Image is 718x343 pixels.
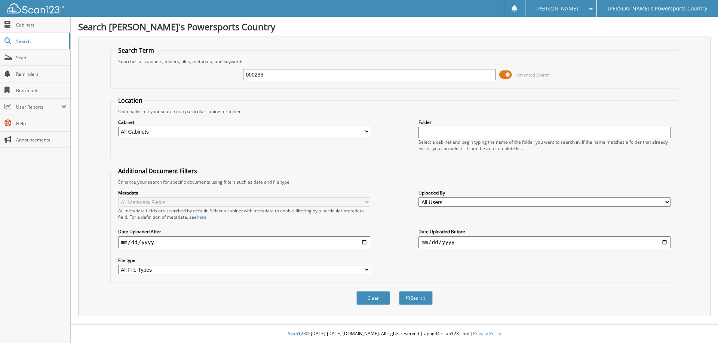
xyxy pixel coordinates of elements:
span: Cabinets [16,22,67,28]
div: Select a cabinet and begin typing the name of the folder you want to search in. If the name match... [418,139,671,152]
div: All metadata fields are searched by default. Select a cabinet with metadata to enable filtering b... [118,208,370,220]
a: here [197,214,206,220]
span: Advanced Search [516,72,549,78]
legend: Additional Document Filters [114,167,201,175]
span: Scan123 [288,330,306,337]
label: File type [118,257,370,264]
label: Folder [418,119,671,125]
span: Bookmarks [16,87,67,94]
h1: Search [PERSON_NAME]'s Powersports Country [78,21,711,33]
span: Scan [16,54,67,61]
span: [PERSON_NAME]'s Powersports Country [608,6,707,11]
button: Clear [356,291,390,305]
div: Searches all cabinets, folders, files, metadata, and keywords [114,58,675,65]
iframe: Chat Widget [681,307,718,343]
legend: Location [114,96,146,105]
span: Search [16,38,65,44]
input: start [118,236,370,248]
a: Privacy Policy [473,330,501,337]
label: Date Uploaded After [118,228,370,235]
label: Uploaded By [418,190,671,196]
legend: Search Term [114,46,158,54]
label: Date Uploaded Before [418,228,671,235]
div: © [DATE]-[DATE] [DOMAIN_NAME]. All rights reserved | appg04-scan123-com | [71,325,718,343]
span: User Reports [16,104,61,110]
span: Announcements [16,137,67,143]
span: Reminders [16,71,67,77]
span: [PERSON_NAME] [536,6,578,11]
input: end [418,236,671,248]
div: Enhance your search for specific documents using filters such as date and file type. [114,179,675,185]
span: Help [16,120,67,127]
label: Cabinet [118,119,370,125]
label: Metadata [118,190,370,196]
img: scan123-logo-white.svg [7,3,64,13]
div: Optionally limit your search to a particular cabinet or folder [114,108,675,115]
button: Search [399,291,433,305]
